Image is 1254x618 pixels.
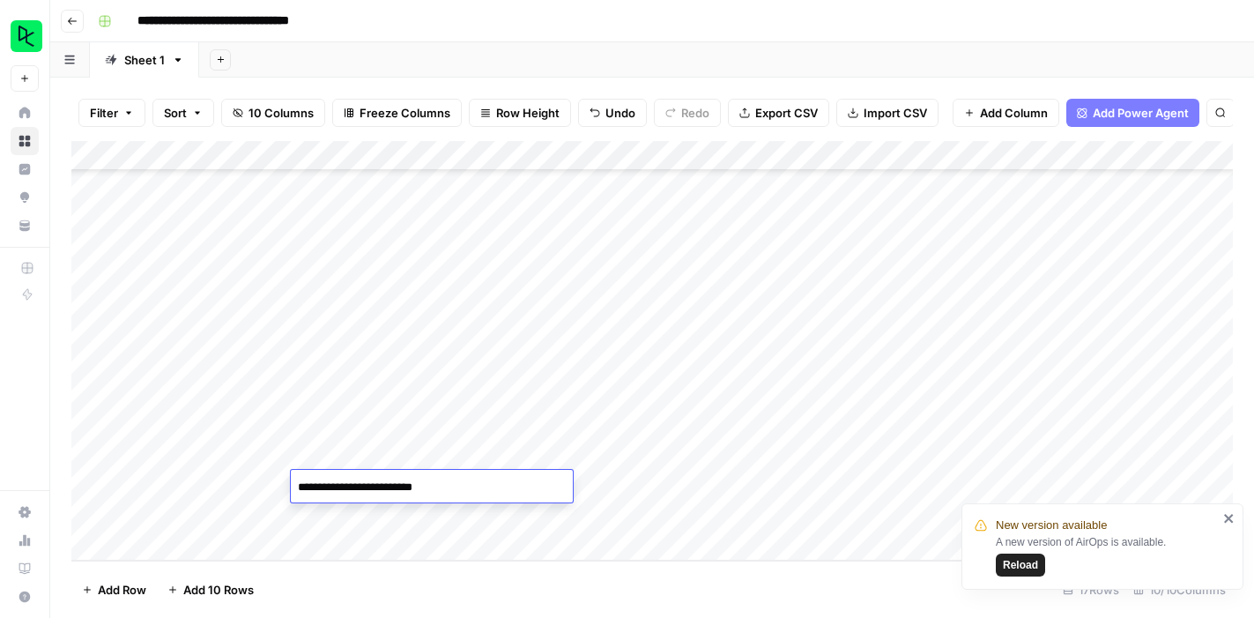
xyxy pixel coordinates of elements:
div: 10/10 Columns [1126,576,1233,604]
button: Export CSV [728,99,829,127]
span: Freeze Columns [360,104,450,122]
span: Add Column [980,104,1048,122]
span: Row Height [496,104,560,122]
a: Home [11,99,39,127]
button: Import CSV [836,99,939,127]
span: Add Row [98,581,146,599]
span: Undo [605,104,635,122]
a: Sheet 1 [90,42,199,78]
a: Opportunities [11,183,39,212]
a: Settings [11,498,39,526]
button: Row Height [469,99,571,127]
span: Add Power Agent [1093,104,1189,122]
span: Redo [681,104,709,122]
span: New version available [996,517,1107,534]
button: Reload [996,554,1045,577]
button: Freeze Columns [332,99,462,127]
img: DataCamp Logo [11,20,42,52]
button: Add 10 Rows [157,576,264,604]
button: Workspace: DataCamp [11,14,39,58]
a: Your Data [11,212,39,240]
a: Browse [11,127,39,155]
a: Learning Hub [11,555,39,583]
a: Insights [11,155,39,183]
span: Filter [90,104,118,122]
button: Add Column [953,99,1059,127]
button: Filter [78,99,145,127]
button: Add Power Agent [1066,99,1199,127]
div: 17 Rows [1056,576,1126,604]
span: Sort [164,104,187,122]
span: Reload [1003,557,1038,573]
button: Redo [654,99,721,127]
button: Sort [152,99,214,127]
button: Undo [578,99,647,127]
div: A new version of AirOps is available. [996,534,1218,577]
span: Export CSV [755,104,818,122]
button: close [1223,511,1235,525]
span: Import CSV [864,104,927,122]
span: Add 10 Rows [183,581,254,599]
span: 10 Columns [249,104,314,122]
button: Add Row [71,576,157,604]
button: Help + Support [11,583,39,611]
div: Sheet 1 [124,51,165,69]
a: Usage [11,526,39,555]
button: 10 Columns [221,99,325,127]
